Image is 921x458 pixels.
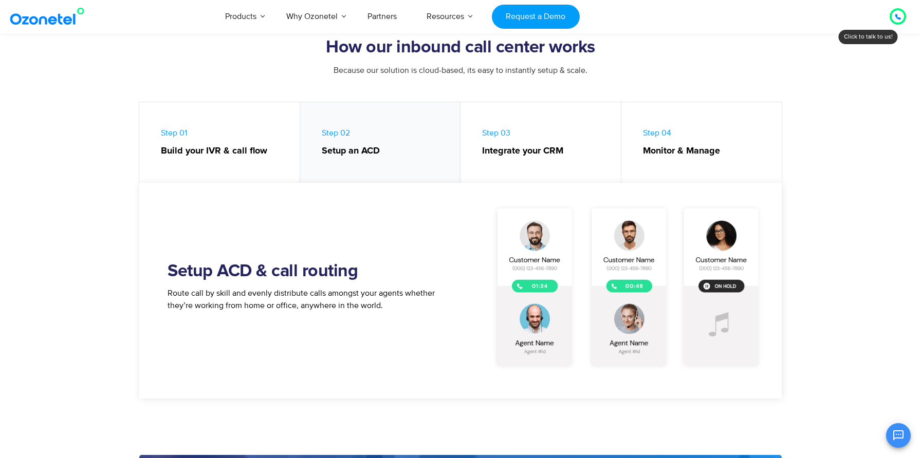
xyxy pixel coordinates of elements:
[168,261,461,282] h2: Setup ACD & call routing
[322,128,450,158] span: Step 02
[461,102,621,188] a: Step 03Integrate your CRM
[886,423,911,448] button: Open chat
[161,128,289,158] span: Step 01
[322,144,450,158] strong: Setup an ACD
[300,102,461,188] a: Step 02Setup an ACD
[492,5,580,29] a: Request a Demo
[139,37,782,58] h2: How our inbound call center works
[643,128,772,158] span: Step 04
[334,65,587,75] span: Because our solution is cloud-based, its easy to instantly setup & scale.
[168,288,435,311] span: Route call by skill and evenly distribute calls amongst your agents whether they’re working from ...
[621,102,782,188] a: Step 04Monitor & Manage
[139,102,300,188] a: Step 01Build your IVR & call flow
[161,144,289,158] strong: Build your IVR & call flow
[643,144,772,158] strong: Monitor & Manage
[491,199,769,381] img: setup ACD & call routing
[482,128,611,158] span: Step 03
[482,144,611,158] strong: Integrate your CRM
